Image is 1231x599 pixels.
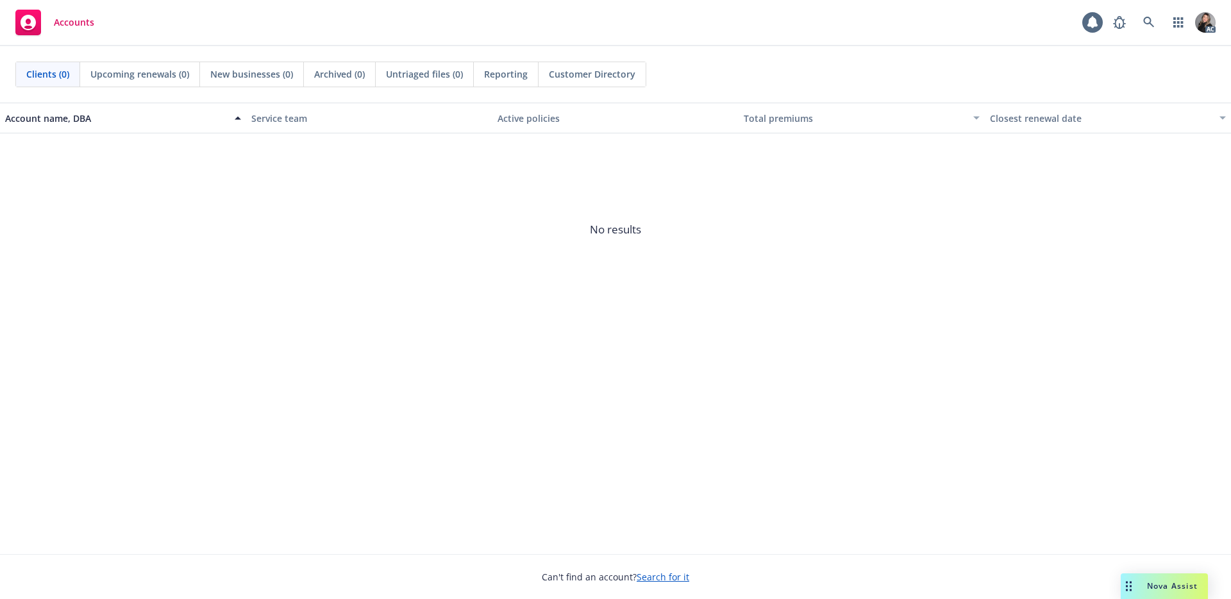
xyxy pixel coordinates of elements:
[1107,10,1132,35] a: Report a Bug
[54,17,94,28] span: Accounts
[314,67,365,81] span: Archived (0)
[26,67,69,81] span: Clients (0)
[10,4,99,40] a: Accounts
[1195,12,1216,33] img: photo
[990,112,1212,125] div: Closest renewal date
[985,103,1231,133] button: Closest renewal date
[498,112,733,125] div: Active policies
[210,67,293,81] span: New businesses (0)
[492,103,739,133] button: Active policies
[246,103,492,133] button: Service team
[1121,573,1208,599] button: Nova Assist
[386,67,463,81] span: Untriaged files (0)
[251,112,487,125] div: Service team
[1136,10,1162,35] a: Search
[90,67,189,81] span: Upcoming renewals (0)
[1147,580,1198,591] span: Nova Assist
[5,112,227,125] div: Account name, DBA
[744,112,966,125] div: Total premiums
[1121,573,1137,599] div: Drag to move
[484,67,528,81] span: Reporting
[739,103,985,133] button: Total premiums
[1166,10,1191,35] a: Switch app
[549,67,635,81] span: Customer Directory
